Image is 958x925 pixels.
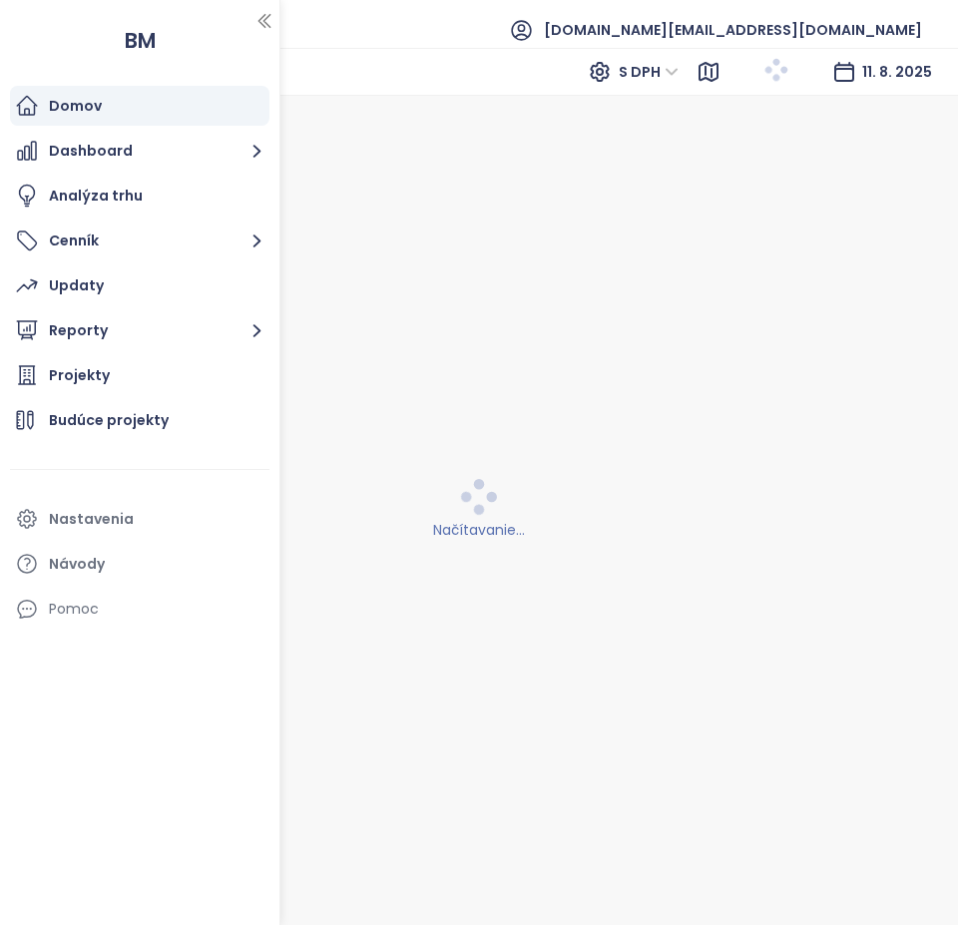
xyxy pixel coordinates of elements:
[10,544,269,584] a: Návody
[10,131,269,171] button: Dashboard
[10,221,269,260] button: Cenník
[49,273,104,298] div: Updaty
[544,6,922,54] span: [DOMAIN_NAME][EMAIL_ADDRESS][DOMAIN_NAME]
[49,408,169,433] div: Budúce projekty
[10,176,269,216] a: Analýza trhu
[12,16,267,65] div: BM
[10,589,269,629] div: Pomoc
[10,265,269,305] a: Updaty
[862,62,932,82] span: 11. 8. 2025
[10,86,269,126] a: Domov
[49,184,143,209] div: Analýza trhu
[10,310,269,350] button: Reporty
[10,355,269,395] a: Projekty
[49,507,134,532] div: Nastavenia
[49,363,110,388] div: Projekty
[49,552,105,577] div: Návody
[49,597,99,622] div: Pomoc
[10,499,269,539] a: Nastavenia
[10,400,269,440] a: Budúce projekty
[619,57,679,87] span: S DPH
[49,94,102,119] div: Domov
[13,519,946,541] div: Načítavanie...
